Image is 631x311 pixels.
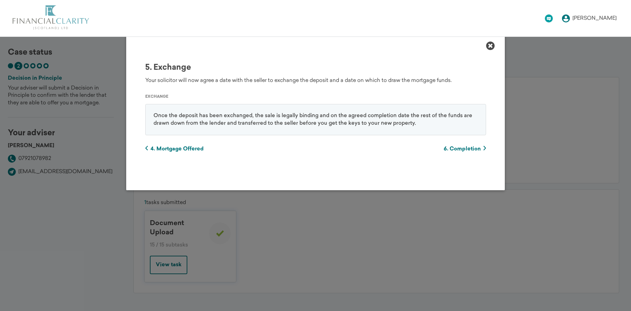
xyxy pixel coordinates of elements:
div: 5. Exchange [145,64,486,72]
p: Once the deposit has been exchanged, the sale is legally binding and on the agreed completion dat... [153,112,478,127]
img: logo [12,5,89,30]
span: 4. Mortgage Offered [148,146,206,152]
span: 6. Completion [441,146,483,152]
a: 4. Mortgage Offered [145,146,206,152]
div: Exchange [145,95,486,99]
div: [PERSON_NAME] [573,16,617,21]
a: 6. Completion [441,146,486,152]
div: Your solicitor will now agree a date with the seller to exchange the deposit and a date on which ... [145,77,486,84]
